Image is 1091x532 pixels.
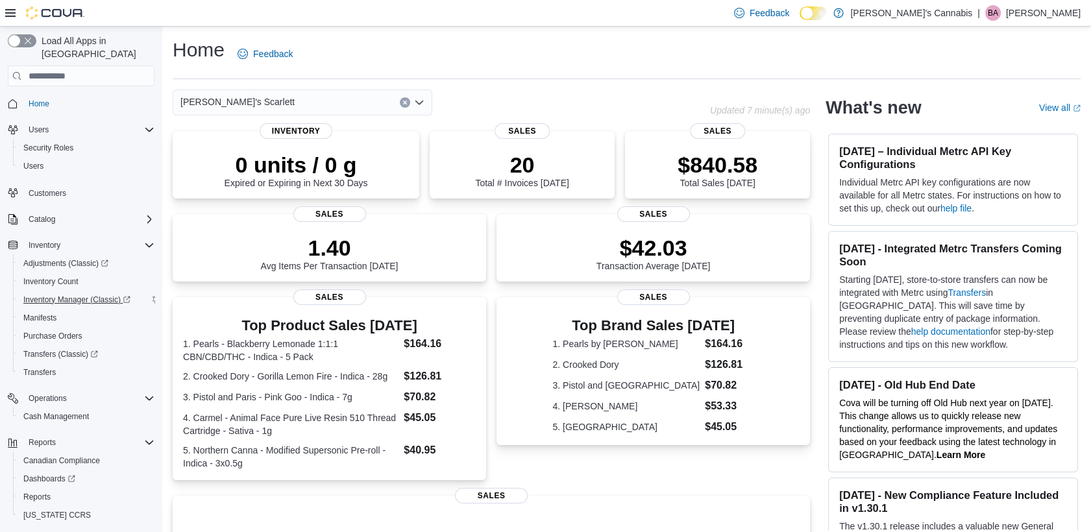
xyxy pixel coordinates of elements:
a: Transfers (Classic) [18,346,103,362]
div: Brandon Arrigo [985,5,1001,21]
dt: 4. Carmel - Animal Face Pure Live Resin 510 Thread Cartridge - Sativa - 1g [183,411,398,437]
span: Inventory Count [18,274,154,289]
dd: $164.16 [705,336,754,352]
span: Customers [29,188,66,199]
div: Transaction Average [DATE] [596,235,711,271]
span: Manifests [18,310,154,326]
span: Inventory Count [23,276,79,287]
span: Cova will be turning off Old Hub next year on [DATE]. This change allows us to quickly release ne... [839,398,1057,460]
span: Users [29,125,49,135]
a: View allExternal link [1039,103,1081,113]
a: Learn More [937,450,985,460]
p: $42.03 [596,235,711,261]
dt: 5. Northern Canna - Modified Supersonic Pre-roll - Indica - 3x0.5g [183,444,398,470]
span: Catalog [23,212,154,227]
span: Transfers (Classic) [23,349,98,359]
span: Transfers [18,365,154,380]
p: 20 [475,152,569,178]
h3: [DATE] – Individual Metrc API Key Configurations [839,145,1067,171]
h3: [DATE] - New Compliance Feature Included in v1.30.1 [839,489,1067,514]
button: Users [23,122,54,138]
button: Catalog [23,212,60,227]
button: Inventory [3,236,160,254]
span: Security Roles [23,143,73,153]
dt: 2. Crooked Dory [553,358,700,371]
span: Users [18,158,154,174]
button: Purchase Orders [13,327,160,345]
a: help file [940,203,972,213]
h3: [DATE] - Integrated Metrc Transfers Coming Soon [839,242,1067,268]
h1: Home [173,37,225,63]
button: Manifests [13,309,160,327]
span: Canadian Compliance [23,455,100,466]
span: Operations [29,393,67,404]
p: [PERSON_NAME] [1006,5,1081,21]
dt: 3. Pistol and Paris - Pink Goo - Indica - 7g [183,391,398,404]
dd: $70.82 [705,378,754,393]
span: Users [23,161,43,171]
dt: 1. Pearls - Blackberry Lemonade 1:1:1 CBN/CBD/THC - Indica - 5 Pack [183,337,398,363]
p: | [977,5,980,21]
span: Reports [29,437,56,448]
span: Cash Management [18,409,154,424]
dt: 4. [PERSON_NAME] [553,400,700,413]
span: Sales [617,206,690,222]
img: Cova [26,6,84,19]
button: Transfers [13,363,160,381]
h3: [DATE] - Old Hub End Date [839,378,1067,391]
button: Reports [3,433,160,452]
button: Reports [23,435,61,450]
div: Total Sales [DATE] [678,152,757,188]
button: [US_STATE] CCRS [13,506,160,524]
span: Reports [23,492,51,502]
button: Catalog [3,210,160,228]
span: BA [988,5,998,21]
a: Dashboards [18,471,80,487]
span: Home [29,99,49,109]
span: Operations [23,391,154,406]
span: Sales [293,206,366,222]
span: Users [23,122,154,138]
p: $840.58 [678,152,757,178]
a: Feedback [232,41,298,67]
span: Inventory Manager (Classic) [18,292,154,308]
dt: 5. [GEOGRAPHIC_DATA] [553,420,700,433]
a: Customers [23,186,71,201]
a: Transfers [18,365,61,380]
button: Clear input [400,97,410,108]
button: Inventory Count [13,272,160,291]
a: Cash Management [18,409,94,424]
p: Updated 7 minute(s) ago [710,105,810,115]
span: Sales [455,488,528,503]
span: Sales [495,123,550,139]
dd: $40.95 [404,442,476,458]
button: Users [3,121,160,139]
span: Feedback [750,6,789,19]
a: help documentation [911,326,990,337]
span: Dashboards [18,471,154,487]
span: Transfers (Classic) [18,346,154,362]
a: Home [23,96,55,112]
button: Security Roles [13,139,160,157]
svg: External link [1073,104,1081,112]
p: Starting [DATE], store-to-store transfers can now be integrated with Metrc using in [GEOGRAPHIC_D... [839,273,1067,351]
a: Transfers (Classic) [13,345,160,363]
button: Inventory [23,237,66,253]
h2: What's new [826,97,921,118]
a: Inventory Manager (Classic) [13,291,160,309]
input: Dark Mode [800,6,827,20]
span: Load All Apps in [GEOGRAPHIC_DATA] [36,34,154,60]
span: Purchase Orders [18,328,154,344]
span: Inventory [23,237,154,253]
dd: $164.16 [404,336,476,352]
span: Reports [23,435,154,450]
span: Adjustments (Classic) [23,258,108,269]
span: Manifests [23,313,56,323]
dt: 2. Crooked Dory - Gorilla Lemon Fire - Indica - 28g [183,370,398,383]
a: Canadian Compliance [18,453,105,468]
div: Avg Items Per Transaction [DATE] [261,235,398,271]
p: 0 units / 0 g [225,152,368,178]
div: Total # Invoices [DATE] [475,152,569,188]
dt: 3. Pistol and [GEOGRAPHIC_DATA] [553,379,700,392]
